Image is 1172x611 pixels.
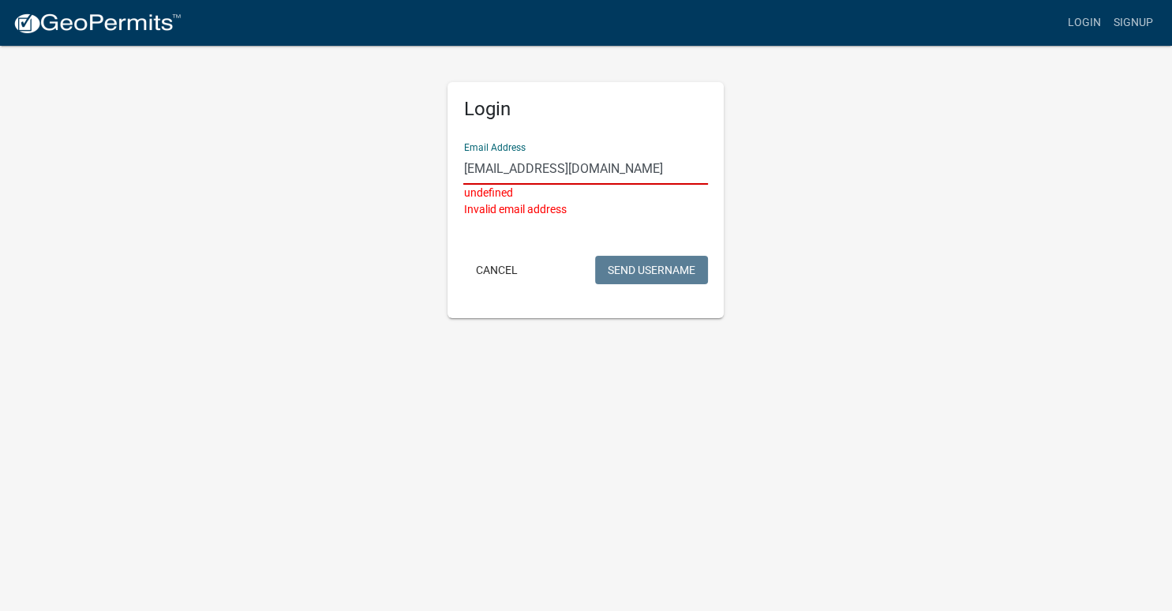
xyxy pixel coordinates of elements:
[463,201,708,218] div: Invalid email address
[595,256,708,284] button: Send Username
[1107,8,1159,38] a: Signup
[463,98,708,121] h5: Login
[1062,8,1107,38] a: Login
[463,185,708,201] div: undefined
[463,256,530,284] button: Cancel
